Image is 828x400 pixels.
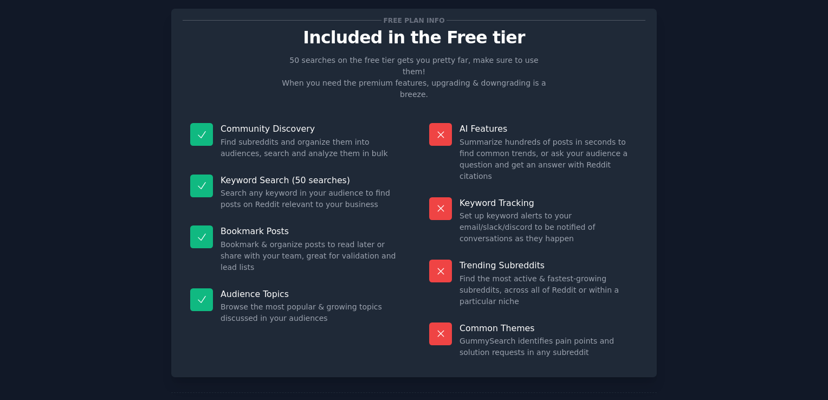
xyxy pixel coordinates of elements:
dd: Find subreddits and organize them into audiences, search and analyze them in bulk [221,137,399,159]
p: 50 searches on the free tier gets you pretty far, make sure to use them! When you need the premiu... [277,55,551,100]
p: Common Themes [460,322,638,334]
p: Included in the Free tier [183,28,645,47]
span: Free plan info [381,15,447,26]
dd: GummySearch identifies pain points and solution requests in any subreddit [460,336,638,358]
dd: Set up keyword alerts to your email/slack/discord to be notified of conversations as they happen [460,210,638,244]
dd: Browse the most popular & growing topics discussed in your audiences [221,301,399,324]
p: AI Features [460,123,638,134]
p: Audience Topics [221,288,399,300]
p: Keyword Search (50 searches) [221,175,399,186]
p: Trending Subreddits [460,260,638,271]
p: Keyword Tracking [460,197,638,209]
p: Community Discovery [221,123,399,134]
dd: Bookmark & organize posts to read later or share with your team, great for validation and lead lists [221,239,399,273]
dd: Summarize hundreds of posts in seconds to find common trends, or ask your audience a question and... [460,137,638,182]
p: Bookmark Posts [221,225,399,237]
dd: Find the most active & fastest-growing subreddits, across all of Reddit or within a particular niche [460,273,638,307]
dd: Search any keyword in your audience to find posts on Reddit relevant to your business [221,188,399,210]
